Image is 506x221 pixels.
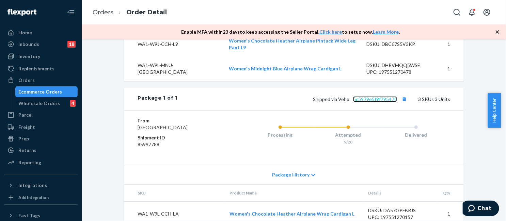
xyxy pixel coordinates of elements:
[15,98,78,109] a: Wholesale Orders4
[4,122,78,133] a: Freight
[181,29,400,35] p: Enable MFA within 23 days to keep accessing the Seller Portal. to setup now. .
[15,86,78,97] a: Ecommerce Orders
[4,157,78,168] a: Reporting
[229,66,342,71] a: Women's Midnight Blue Airplane Wrap Cardigan L
[353,96,397,102] a: 5c5979e5f9f795470
[70,100,76,107] div: 4
[4,109,78,120] a: Parcel
[124,32,223,56] td: WA1-W9J-CCH-L9
[373,29,399,35] a: Learn More
[18,29,32,36] div: Home
[138,95,177,103] div: Package 1 of 1
[382,132,450,138] div: Delivered
[67,41,76,48] div: 18
[436,56,464,81] td: 1
[4,51,78,62] a: Inventory
[177,95,450,103] div: 3 SKUs 3 Units
[126,8,167,16] a: Order Detail
[366,41,430,48] div: DSKU: DBC67S5V3KP
[138,117,219,124] dt: From
[138,141,219,148] dd: 85997788
[87,2,172,22] ol: breadcrumbs
[18,53,40,60] div: Inventory
[4,39,78,50] a: Inbounds18
[368,207,432,214] div: DSKU: DA57GPFBRJS
[93,8,113,16] a: Orders
[319,29,342,35] a: Click here
[138,124,188,130] span: [GEOGRAPHIC_DATA]
[18,112,33,118] div: Parcel
[230,211,354,217] a: Women's Chocolate Heather Airplane Wrap Cardigan L
[18,182,47,189] div: Integrations
[465,5,479,19] button: Open notifications
[4,180,78,191] button: Integrations
[366,69,430,75] div: UPC: 197551270478
[438,185,464,202] th: Qty
[18,194,49,200] div: Add Integration
[4,63,78,74] a: Replenishments
[4,27,78,38] a: Home
[314,132,382,138] div: Attempted
[18,135,29,142] div: Prep
[368,214,432,221] div: UPC: 197551270157
[18,77,35,84] div: Orders
[18,212,40,219] div: Fast Tags
[64,5,78,19] button: Close Navigation
[246,132,314,138] div: Processing
[436,32,464,56] td: 1
[363,185,438,202] th: Details
[450,5,464,19] button: Open Search Box
[4,193,78,202] a: Add Integration
[19,88,62,95] div: Ecommerce Orders
[138,134,219,141] dt: Shipment ID
[4,210,78,221] button: Fast Tags
[463,201,499,218] iframe: Opens a widget where you can chat to one of our agents
[4,145,78,156] a: Returns
[18,159,41,166] div: Reporting
[480,5,494,19] button: Open account menu
[4,133,78,144] a: Prep
[124,56,223,81] td: WA1-W9L-MNU-[GEOGRAPHIC_DATA]
[314,139,382,145] div: 9/20
[124,185,224,202] th: SKU
[18,147,36,154] div: Returns
[19,100,60,107] div: Wholesale Orders
[4,75,78,86] a: Orders
[18,124,35,131] div: Freight
[488,93,501,128] button: Help Center
[366,62,430,69] div: DSKU: DHRVMQQ5WSE
[7,9,36,16] img: Flexport logo
[313,96,409,102] span: Shipped via Veho
[18,65,54,72] div: Replenishments
[224,185,363,202] th: Product Name
[272,171,310,178] span: Package History
[18,41,39,48] div: Inbounds
[400,95,409,103] button: Copy tracking number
